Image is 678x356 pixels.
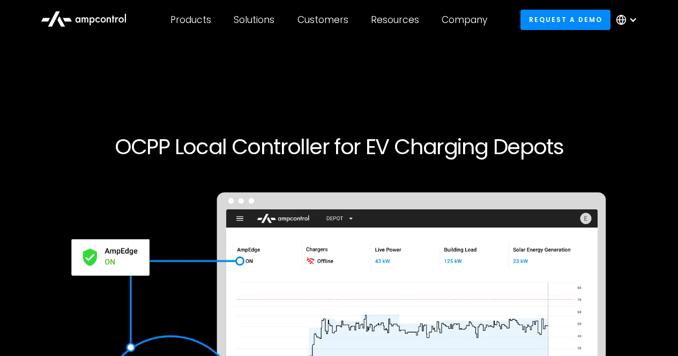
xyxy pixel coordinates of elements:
a: Request a demo [520,10,610,29]
div: Products [170,14,211,26]
div: Customers [297,14,348,26]
div: Resources [371,14,419,26]
h1: OCPP Local Controller for EV Charging Depots [17,134,661,160]
div: Company [442,14,487,26]
div: Solutions [234,14,274,26]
